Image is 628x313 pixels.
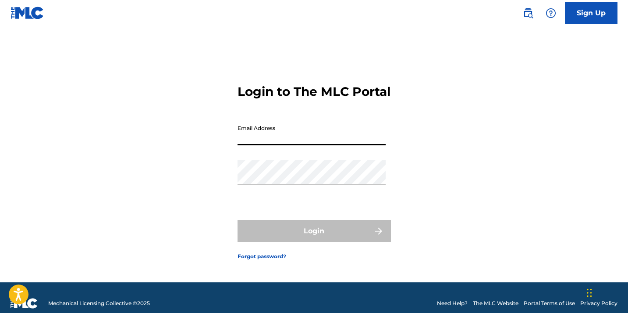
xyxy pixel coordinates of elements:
a: Need Help? [437,299,468,307]
a: Portal Terms of Use [524,299,575,307]
img: logo [11,298,38,309]
img: MLC Logo [11,7,44,19]
img: help [546,8,556,18]
a: The MLC Website [473,299,518,307]
a: Public Search [519,4,537,22]
a: Privacy Policy [580,299,617,307]
img: search [523,8,533,18]
span: Mechanical Licensing Collective © 2025 [48,299,150,307]
div: Drag [587,280,592,306]
iframe: Chat Widget [584,271,628,313]
h3: Login to The MLC Portal [238,84,390,99]
a: Sign Up [565,2,617,24]
div: Help [542,4,560,22]
a: Forgot password? [238,253,286,260]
